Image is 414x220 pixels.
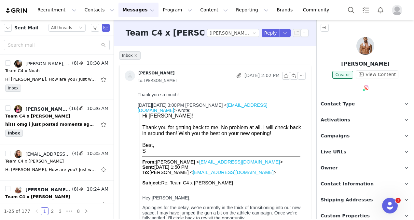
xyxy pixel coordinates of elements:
[118,3,159,17] button: Messages
[273,3,298,17] a: Brands
[119,51,141,60] span: Inbox
[5,8,28,14] img: grin logo
[35,209,39,213] i: icon: left
[25,151,71,157] div: [EMAIL_ADDRESS][DOMAIN_NAME], [PERSON_NAME]
[49,208,56,215] a: 2
[262,29,280,37] button: Reply
[51,24,72,31] div: All threads
[125,71,175,81] a: [PERSON_NAME]
[14,186,71,194] a: [PERSON_NAME] [PERSON_NAME] [PERSON_NAME]
[58,80,138,86] a: [EMAIL_ADDRESS][DOMAIN_NAME]
[86,105,108,113] span: 10:36 AM
[71,60,78,67] span: (8)
[5,130,23,137] span: Inbox
[356,37,374,55] img: Calvin Martin
[321,196,373,204] span: Shipping Addresses
[102,24,110,32] span: Send Email
[14,150,71,158] a: [EMAIL_ADDRESS][DOMAIN_NAME], [PERSON_NAME]
[64,207,75,215] span: •••
[5,113,70,119] div: Team C4 x Addie
[5,85,21,92] span: Inbox
[33,207,41,215] li: Previous Page
[64,70,145,75] a: [EMAIL_ADDRESS][DOMAIN_NAME]
[7,116,168,131] p: Apologies for the delay, we’re currently in the thick of transitioning into our new space. I may ...
[3,3,168,8] div: Thank you so much!
[159,3,196,17] button: Program
[5,121,96,128] div: hi!!! omg i just posted moments ago!!! i am unfortunately not around the weekend of the marathon!...
[244,72,280,80] span: [DATE] 2:02 PM
[7,181,168,191] div: [DATE][DATE] 1:06 PM [PERSON_NAME] < > wrote:
[359,3,373,17] a: Tasks
[81,3,118,17] button: Contacts
[5,194,70,200] div: Team C4 x Callie
[321,149,346,156] span: Live URLs
[373,3,388,17] button: Notifications
[48,207,56,215] li: 2
[41,207,48,215] li: 1
[7,70,21,75] b: From:
[5,68,40,74] div: Team C4 x Noah
[382,198,398,213] iframe: Intercom live chat
[395,198,401,203] span: 1
[7,136,168,146] p: If it works on your end, feel free to keep us on your radar for October/November, that timing mig...
[5,202,96,208] div: Hi Stephanie, Thank you so much for reaching out! I am working on it this week as we prepare for ...
[86,60,108,68] span: 10:38 AM
[12,203,168,215] div: I haven't seen an order placed from you. Please let me know if this is something you are still in...
[4,207,30,215] li: 1-25 of 177
[7,91,26,96] b: Subject:
[25,187,71,192] div: [PERSON_NAME] [PERSON_NAME] [PERSON_NAME]
[14,150,22,158] img: fc75eed3-064d-4b8d-85a4-73dfe6883352.jpg
[7,80,14,86] b: To:
[125,71,135,81] img: placeholder-contacts.jpeg
[344,3,358,17] button: Search
[5,158,64,165] div: Team C4 x Jackie
[388,5,409,15] button: Profile
[7,106,168,111] p: Hey [PERSON_NAME],
[5,166,96,173] div: Hi Jackie, How are you? Just wanted to touch base with you and see if this campaign is something ...
[321,165,338,172] span: Owner
[57,208,64,215] a: 3
[101,43,106,47] i: icon: search
[196,3,232,17] button: Content
[14,60,71,68] a: [PERSON_NAME], [EMAIL_ADDRESS][DOMAIN_NAME]
[232,3,272,17] button: Reporting
[7,181,137,191] a: [EMAIL_ADDRESS][DOMAIN_NAME]
[7,24,168,29] div: Hi [PERSON_NAME]!
[321,117,350,124] span: Activations
[14,186,22,194] img: 6f39d1b5-5605-40bb-9605-5c518fc0e4f1.jpg
[321,133,350,140] span: Campaigns
[75,208,82,215] a: 8
[138,71,175,76] div: [PERSON_NAME]
[14,105,22,113] img: 096a07a3-b371-4a8e-abb0-0b5bc757644c.jpg
[7,35,168,47] div: Thank you for getting back to me. No problem at all. I will check back in around then! Wish you t...
[79,26,83,30] i: icon: down
[7,161,168,171] p: In good health, [PERSON_NAME]
[332,71,353,79] span: Creator
[34,3,80,17] button: Recruitment
[7,75,19,80] b: Sent:
[75,207,82,215] li: 8
[7,53,168,59] div: Best,
[134,54,137,57] i: icon: close
[321,212,370,220] span: Custom Properties
[364,85,369,90] img: instagram.svg
[119,65,311,89] div: [PERSON_NAME] [DATE] 2:02 PMto:[PERSON_NAME]
[321,101,355,108] span: Contact Type
[5,76,96,83] div: Hi Noah, How are you? Just wanted to touch base with you and see when I can expect your videos to...
[392,5,402,15] img: placeholder-profile.jpg
[321,181,374,188] span: Contact Information
[25,106,68,112] div: [PERSON_NAME], [PERSON_NAME]
[64,207,75,215] li: Next 3 Pages
[7,91,98,96] font: Re: Team C4 x [PERSON_NAME]
[56,207,64,215] li: 3
[41,208,48,215] a: 1
[299,3,336,17] a: Community
[356,71,398,78] button: View Content
[7,151,168,156] p: Looking forward to building something great together.
[3,13,132,24] a: [EMAIL_ADDRESS][DOMAIN_NAME]
[3,13,168,24] div: [DATE][DATE] 3:00 PM [PERSON_NAME] < > wrote:
[317,60,414,68] p: [PERSON_NAME]
[71,186,78,193] span: (8)
[12,191,168,197] div: Hi [PERSON_NAME],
